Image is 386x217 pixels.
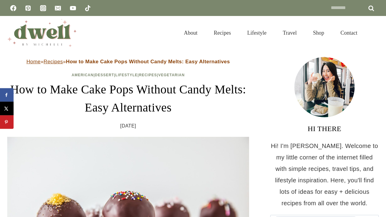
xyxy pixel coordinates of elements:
a: TikTok [82,2,94,14]
span: | | | | [72,73,185,77]
a: Email [52,2,64,14]
a: Dessert [95,73,114,77]
a: Lifestyle [239,22,275,43]
a: Vegetarian [158,73,185,77]
a: Pinterest [22,2,34,14]
a: Recipes [44,59,63,64]
a: Shop [305,22,332,43]
a: Recipes [206,22,239,43]
a: YouTube [67,2,79,14]
a: Facebook [7,2,19,14]
a: American [72,73,94,77]
span: » » [27,59,230,64]
a: Home [27,59,41,64]
h1: How to Make Cake Pops Without Candy Melts: Easy Alternatives [7,80,249,117]
a: Lifestyle [115,73,138,77]
a: Recipes [139,73,157,77]
a: About [176,22,206,43]
p: Hi! I'm [PERSON_NAME]. Welcome to my little corner of the internet filled with simple recipes, tr... [270,140,379,209]
button: View Search Form [369,28,379,38]
time: [DATE] [120,121,136,131]
a: Instagram [37,2,49,14]
strong: How to Make Cake Pops Without Candy Melts: Easy Alternatives [66,59,230,64]
h3: HI THERE [270,123,379,134]
nav: Primary Navigation [176,22,365,43]
a: Contact [332,22,365,43]
a: Travel [275,22,305,43]
img: DWELL by michelle [7,19,77,47]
